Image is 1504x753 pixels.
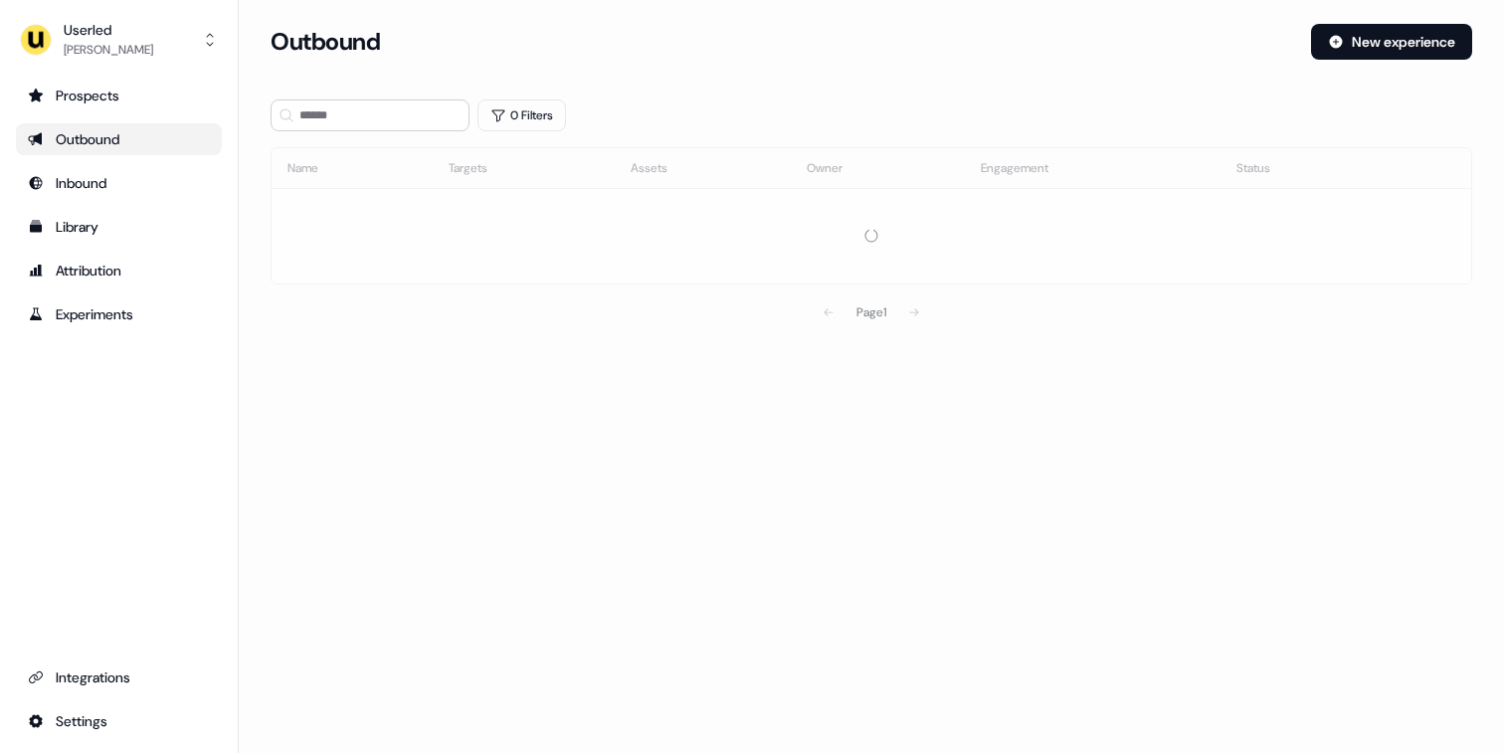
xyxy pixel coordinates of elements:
a: Go to templates [16,211,222,243]
a: Go to integrations [16,705,222,737]
div: Outbound [28,129,210,149]
h3: Outbound [271,27,380,57]
div: [PERSON_NAME] [64,40,153,60]
div: Library [28,217,210,237]
div: Attribution [28,261,210,281]
a: Go to integrations [16,661,222,693]
div: Settings [28,711,210,731]
div: Prospects [28,86,210,105]
a: Go to outbound experience [16,123,222,155]
div: Inbound [28,173,210,193]
div: Userled [64,20,153,40]
a: Go to prospects [16,80,222,111]
div: Experiments [28,304,210,324]
a: Go to Inbound [16,167,222,199]
a: Go to experiments [16,298,222,330]
button: Userled[PERSON_NAME] [16,16,222,64]
a: Go to attribution [16,255,222,286]
button: New experience [1311,24,1472,60]
div: Integrations [28,667,210,687]
button: 0 Filters [477,99,566,131]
